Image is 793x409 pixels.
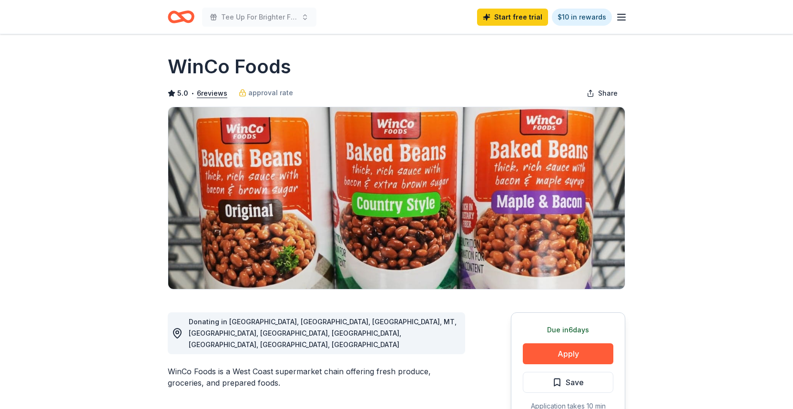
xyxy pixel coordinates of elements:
[566,376,584,389] span: Save
[168,6,194,28] a: Home
[191,90,194,97] span: •
[598,88,618,99] span: Share
[168,53,291,80] h1: WinCo Foods
[477,9,548,26] a: Start free trial
[197,88,227,99] button: 6reviews
[168,107,625,289] img: Image for WinCo Foods
[248,87,293,99] span: approval rate
[168,366,465,389] div: WinCo Foods is a West Coast supermarket chain offering fresh produce, groceries, and prepared foods.
[579,84,625,103] button: Share
[523,372,613,393] button: Save
[202,8,316,27] button: Tee Up For Brighter Futures
[177,88,188,99] span: 5.0
[523,324,613,336] div: Due in 6 days
[523,343,613,364] button: Apply
[552,9,612,26] a: $10 in rewards
[221,11,297,23] span: Tee Up For Brighter Futures
[239,87,293,99] a: approval rate
[189,318,457,349] span: Donating in [GEOGRAPHIC_DATA], [GEOGRAPHIC_DATA], [GEOGRAPHIC_DATA], MT, [GEOGRAPHIC_DATA], [GEOG...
